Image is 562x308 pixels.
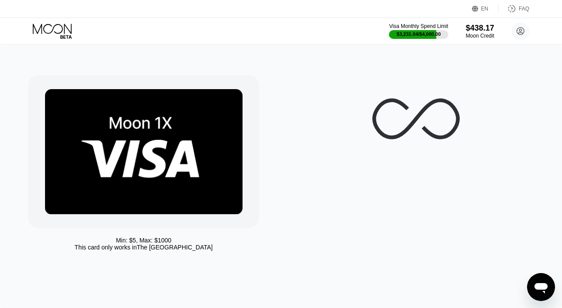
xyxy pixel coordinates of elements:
div: This card only works in The [GEOGRAPHIC_DATA] [75,244,213,251]
div: $438.17 [466,24,494,33]
div: FAQ [499,4,529,13]
iframe: Кнопка запуска окна обмена сообщениями [527,273,555,301]
div: Visa Monthly Spend Limit [389,23,448,29]
div: EN [481,6,489,12]
div: Visa Monthly Spend Limit$3,231.04/$4,000.00 [389,23,448,39]
div: EN [472,4,499,13]
div: Min: $ 5 , Max: $ 1000 [116,237,171,244]
div: FAQ [519,6,529,12]
div: Moon Credit [466,33,494,39]
div: $438.17Moon Credit [466,24,494,39]
div: $3,231.04 / $4,000.00 [397,31,441,37]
